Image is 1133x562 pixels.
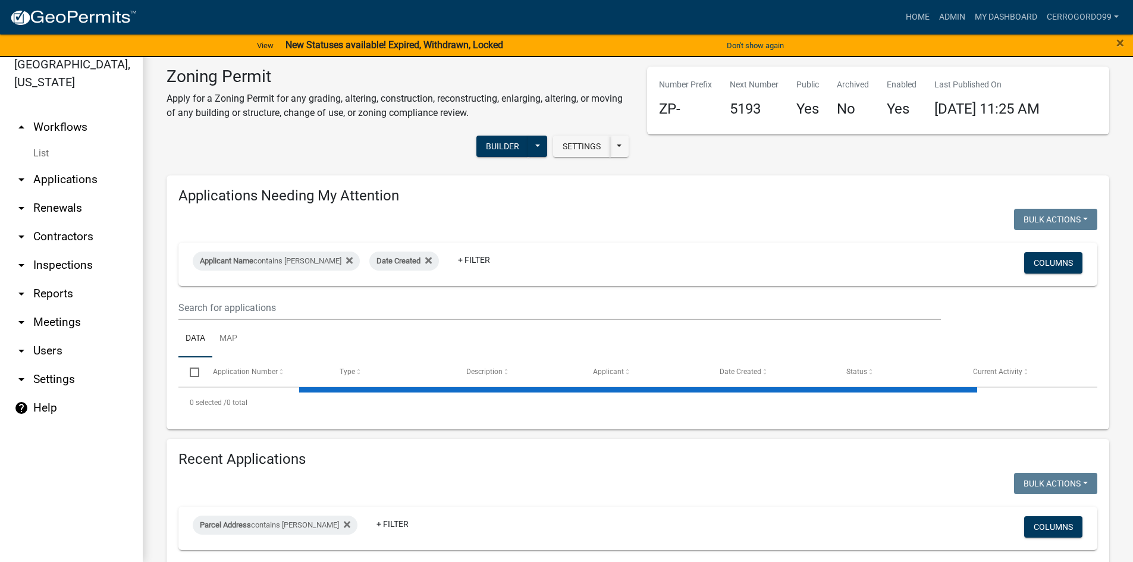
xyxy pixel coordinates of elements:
[14,401,29,415] i: help
[200,256,253,265] span: Applicant Name
[14,201,29,215] i: arrow_drop_down
[835,357,962,386] datatable-header-cell: Status
[593,368,624,376] span: Applicant
[1042,6,1123,29] a: Cerrogordo99
[887,101,917,118] h4: Yes
[178,296,941,320] input: Search for applications
[14,372,29,387] i: arrow_drop_down
[476,136,529,157] button: Builder
[178,451,1097,468] h4: Recent Applications
[448,249,500,271] a: + Filter
[730,79,779,91] p: Next Number
[720,368,761,376] span: Date Created
[1116,36,1124,50] button: Close
[213,368,278,376] span: Application Number
[178,187,1097,205] h4: Applications Needing My Attention
[340,368,355,376] span: Type
[14,120,29,134] i: arrow_drop_up
[934,79,1040,91] p: Last Published On
[973,368,1022,376] span: Current Activity
[722,36,789,55] button: Don't show again
[1014,473,1097,494] button: Bulk Actions
[14,172,29,187] i: arrow_drop_down
[1014,209,1097,230] button: Bulk Actions
[934,6,970,29] a: Admin
[659,79,712,91] p: Number Prefix
[796,79,819,91] p: Public
[178,320,212,358] a: Data
[200,520,251,529] span: Parcel Address
[367,513,418,535] a: + Filter
[837,79,869,91] p: Archived
[285,39,503,51] strong: New Statuses available! Expired, Withdrawn, Locked
[14,287,29,301] i: arrow_drop_down
[252,36,278,55] a: View
[846,368,867,376] span: Status
[14,315,29,329] i: arrow_drop_down
[659,101,712,118] h4: ZP-
[14,258,29,272] i: arrow_drop_down
[887,79,917,91] p: Enabled
[553,136,610,157] button: Settings
[455,357,582,386] datatable-header-cell: Description
[1024,516,1082,538] button: Columns
[901,6,934,29] a: Home
[376,256,420,265] span: Date Created
[190,398,227,407] span: 0 selected /
[934,101,1040,117] span: [DATE] 11:25 AM
[193,516,357,535] div: contains [PERSON_NAME]
[730,101,779,118] h4: 5193
[212,320,244,358] a: Map
[1116,34,1124,51] span: ×
[582,357,708,386] datatable-header-cell: Applicant
[328,357,454,386] datatable-header-cell: Type
[970,6,1042,29] a: My Dashboard
[178,357,201,386] datatable-header-cell: Select
[962,357,1088,386] datatable-header-cell: Current Activity
[201,357,328,386] datatable-header-cell: Application Number
[193,252,360,271] div: contains [PERSON_NAME]
[708,357,835,386] datatable-header-cell: Date Created
[466,368,503,376] span: Description
[796,101,819,118] h4: Yes
[167,92,629,120] p: Apply for a Zoning Permit for any grading, altering, construction, reconstructing, enlarging, alt...
[14,344,29,358] i: arrow_drop_down
[837,101,869,118] h4: No
[178,388,1097,417] div: 0 total
[14,230,29,244] i: arrow_drop_down
[167,67,629,87] h3: Zoning Permit
[1024,252,1082,274] button: Columns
